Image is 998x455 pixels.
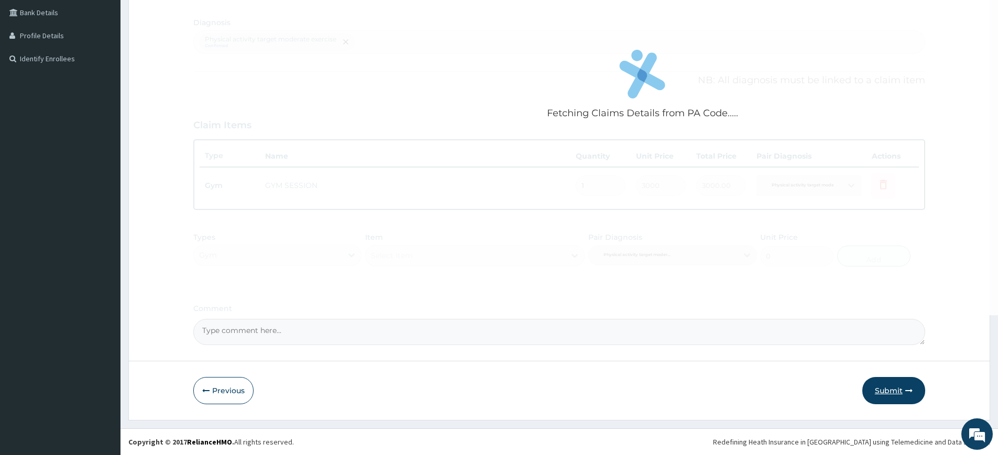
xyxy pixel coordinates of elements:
[128,437,234,447] strong: Copyright © 2017 .
[61,132,145,238] span: We're online!
[172,5,197,30] div: Minimize live chat window
[713,437,990,447] div: Redefining Heath Insurance in [GEOGRAPHIC_DATA] using Telemedicine and Data Science!
[54,59,176,72] div: Chat with us now
[5,286,200,323] textarea: Type your message and hit 'Enter'
[862,377,925,404] button: Submit
[187,437,232,447] a: RelianceHMO
[19,52,42,79] img: d_794563401_company_1708531726252_794563401
[120,428,998,455] footer: All rights reserved.
[547,107,738,120] p: Fetching Claims Details from PA Code.....
[193,377,254,404] button: Previous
